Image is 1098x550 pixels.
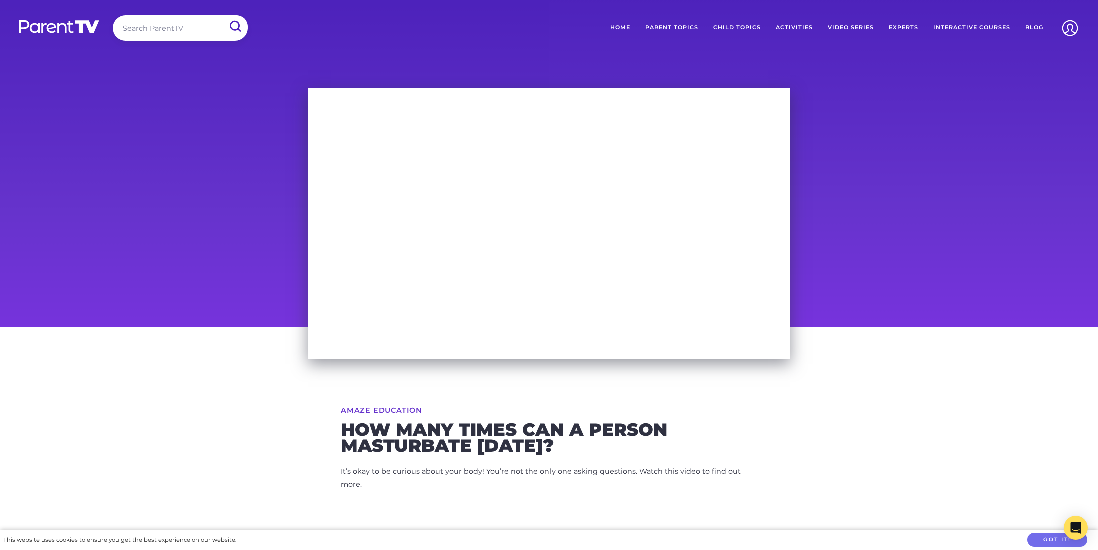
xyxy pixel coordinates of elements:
[926,15,1018,40] a: Interactive Courses
[820,15,881,40] a: Video Series
[3,535,236,545] div: This website uses cookies to ensure you get the best experience on our website.
[1057,15,1083,41] img: Account
[768,15,820,40] a: Activities
[222,15,248,38] input: Submit
[1064,516,1088,540] div: Open Intercom Messenger
[603,15,638,40] a: Home
[113,15,248,41] input: Search ParentTV
[1018,15,1051,40] a: Blog
[881,15,926,40] a: Experts
[341,465,757,491] p: It’s okay to be curious about your body! You’re not the only one asking questions. Watch this vid...
[1027,533,1087,547] button: Got it!
[18,19,100,34] img: parenttv-logo-white.4c85aaf.svg
[706,15,768,40] a: Child Topics
[341,422,757,453] h2: How many times can a person masturbate [DATE]?
[638,15,706,40] a: Parent Topics
[341,407,422,414] a: Amaze Education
